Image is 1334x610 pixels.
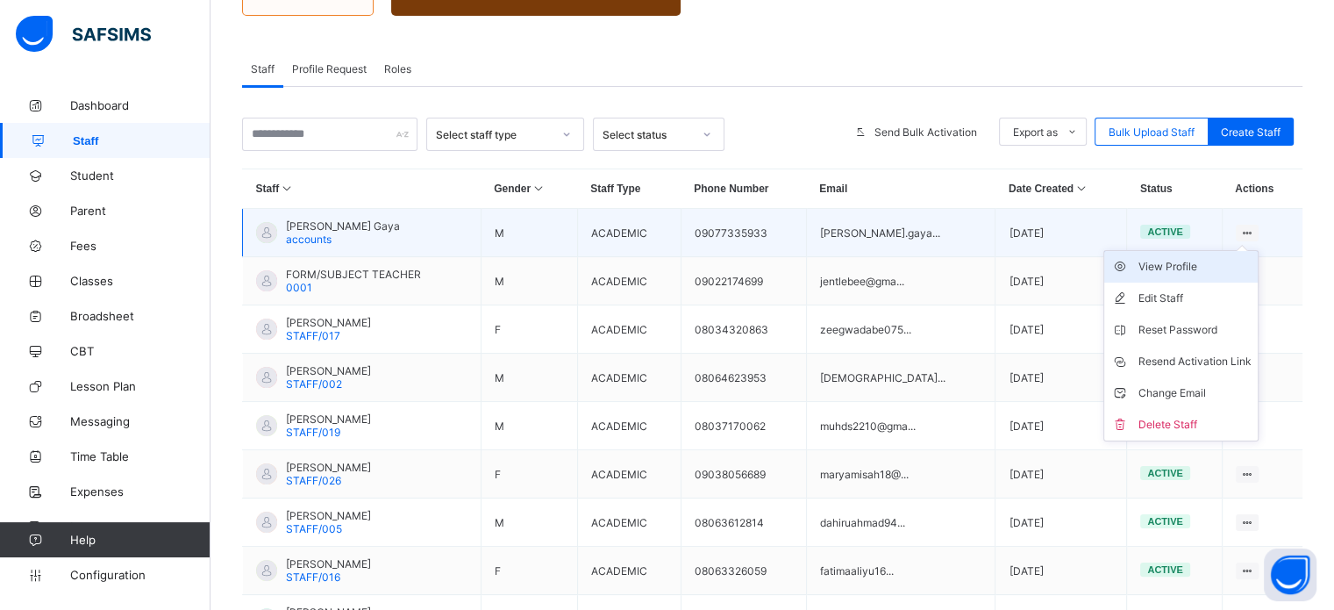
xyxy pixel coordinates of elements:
td: [PERSON_NAME].gaya... [806,209,995,257]
td: ACADEMIC [577,547,681,595]
span: [PERSON_NAME] Gaya [286,219,400,233]
th: Date Created [995,169,1127,209]
th: Phone Number [681,169,806,209]
td: jentlebee@gma... [806,257,995,305]
span: Configuration [70,568,210,582]
td: zeegwadabe075... [806,305,995,354]
td: F [481,305,577,354]
div: Edit Staff [1138,290,1251,307]
td: F [481,547,577,595]
div: View Profile [1138,258,1251,276]
span: Lesson Plan [70,379,210,393]
td: 08064623953 [681,354,806,402]
span: active [1147,468,1182,478]
td: [DATE] [995,305,1127,354]
span: CBT [70,344,210,358]
span: Staff [251,62,275,75]
span: Help [70,533,210,547]
span: STAFF/002 [286,377,342,391]
span: [PERSON_NAME] [286,557,371,571]
td: M [481,499,577,547]
span: Student [70,169,210,183]
td: M [481,354,577,402]
span: FORM/SUBJECT TEACHER [286,268,421,281]
span: STAFF/026 [286,474,341,487]
span: Export as [1013,126,1058,139]
td: maryamisah18@... [806,450,995,499]
span: Messaging [70,414,210,428]
span: Profile Request [292,62,367,75]
span: STAFF/017 [286,329,340,342]
span: Roles [384,62,411,75]
td: ACADEMIC [577,209,681,257]
td: M [481,209,577,257]
i: Sort in Ascending Order [531,183,546,195]
span: [PERSON_NAME] [286,316,371,329]
td: ACADEMIC [577,354,681,402]
td: 08063612814 [681,499,806,547]
td: [DATE] [995,499,1127,547]
td: [DATE] [995,257,1127,305]
td: [DATE] [995,209,1127,257]
td: ACADEMIC [577,450,681,499]
td: F [481,450,577,499]
span: Broadsheet [70,309,210,323]
div: Reset Password [1138,321,1251,339]
th: Actions [1222,169,1302,209]
span: Classes [70,274,210,288]
span: Create Staff [1221,126,1280,139]
span: [PERSON_NAME] [286,413,371,426]
td: [DEMOGRAPHIC_DATA]... [806,354,995,402]
span: Send Bulk Activation [874,126,977,139]
td: ACADEMIC [577,499,681,547]
i: Sort in Ascending Order [1074,183,1088,195]
span: Inventory [70,520,210,534]
td: M [481,257,577,305]
div: Select staff type [436,128,552,141]
th: Staff Type [577,169,681,209]
span: STAFF/005 [286,522,342,535]
th: Email [806,169,995,209]
td: ACADEMIC [577,402,681,450]
td: dahiruahmad94... [806,499,995,547]
td: ACADEMIC [577,305,681,354]
span: Parent [70,204,210,218]
div: Change Email [1138,384,1251,402]
td: [DATE] [995,354,1127,402]
span: STAFF/016 [286,571,340,584]
span: Time Table [70,449,210,463]
td: 09038056689 [681,450,806,499]
td: [DATE] [995,547,1127,595]
td: 08034320863 [681,305,806,354]
span: Dashboard [70,98,210,112]
td: muhds2210@gma... [806,402,995,450]
span: [PERSON_NAME] [286,461,371,474]
span: active [1147,226,1182,237]
td: fatimaaliyu16... [806,547,995,595]
th: Staff [243,169,482,209]
td: M [481,402,577,450]
td: 09077335933 [681,209,806,257]
i: Sort in Ascending Order [279,183,294,195]
div: Delete Staff [1138,416,1251,434]
div: Select status [603,128,692,141]
img: safsims [16,16,151,53]
span: accounts [286,233,332,246]
td: 09022174699 [681,257,806,305]
span: Expenses [70,484,210,499]
span: Fees [70,239,210,253]
span: STAFF/019 [286,426,340,439]
th: Gender [481,169,577,209]
td: [DATE] [995,450,1127,499]
span: [PERSON_NAME] [286,364,371,377]
span: active [1147,564,1182,575]
td: ACADEMIC [577,257,681,305]
span: 0001 [286,281,312,294]
span: Bulk Upload Staff [1109,126,1195,139]
td: 08037170062 [681,402,806,450]
span: [PERSON_NAME] [286,509,371,522]
td: 08063326059 [681,547,806,595]
div: Resend Activation Link [1138,353,1251,370]
span: active [1147,516,1182,527]
button: Open asap [1264,549,1316,601]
